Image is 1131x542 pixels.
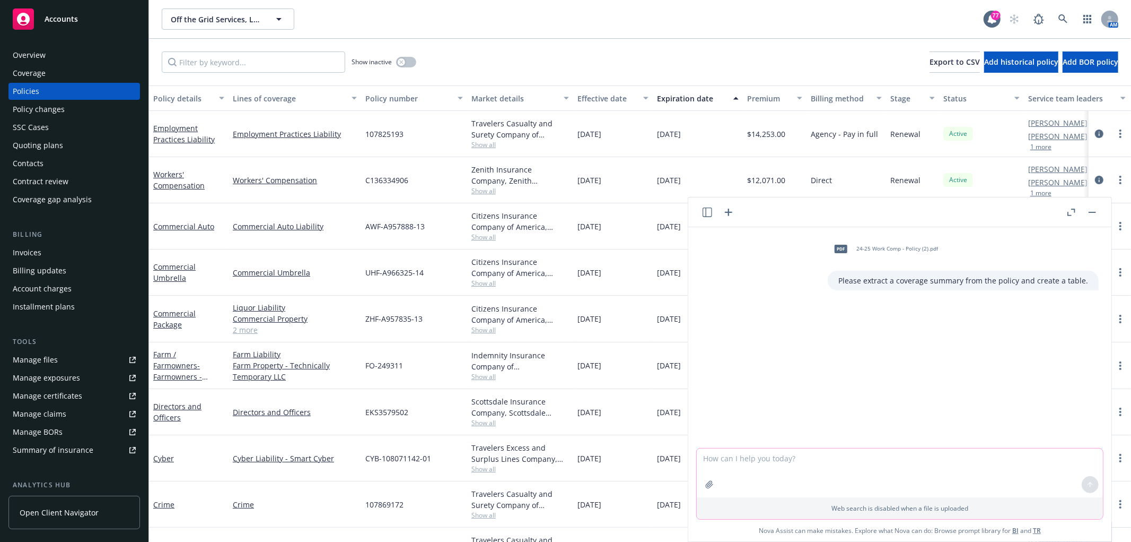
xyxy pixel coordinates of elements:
[890,175,920,186] span: Renewal
[233,302,357,313] a: Liquor Liability
[233,128,357,140] a: Employment Practices Liability
[657,93,727,104] div: Expiration date
[657,407,681,418] span: [DATE]
[657,360,681,371] span: [DATE]
[13,369,80,386] div: Manage exposures
[471,372,569,381] span: Show all
[8,155,140,172] a: Contacts
[1030,190,1051,196] button: 1 more
[8,83,140,100] a: Policies
[13,424,63,441] div: Manage BORs
[13,351,58,368] div: Manage files
[13,173,68,190] div: Contract review
[1033,526,1041,535] a: TR
[1114,174,1127,186] a: more
[467,85,573,111] button: Market details
[657,175,681,186] span: [DATE]
[8,47,140,64] a: Overview
[8,337,140,347] div: Tools
[1077,8,1098,30] a: Switch app
[948,129,969,139] span: Active
[8,4,140,34] a: Accounts
[577,499,601,510] span: [DATE]
[811,128,878,140] span: Agency - Pay in full
[13,137,63,154] div: Quoting plans
[8,369,140,386] a: Manage exposures
[153,93,213,104] div: Policy details
[8,119,140,136] a: SSC Cases
[13,298,75,315] div: Installment plans
[13,119,49,136] div: SSC Cases
[365,175,408,186] span: C136334906
[8,65,140,82] a: Coverage
[1114,359,1127,372] a: more
[153,349,202,404] a: Farm / Farmowners
[806,85,886,111] button: Billing method
[471,164,569,186] div: Zenith Insurance Company, Zenith ([GEOGRAPHIC_DATA])
[471,233,569,242] span: Show all
[984,51,1058,73] button: Add historical policy
[365,267,424,278] span: UHF-A966325-14
[1114,406,1127,418] a: more
[233,324,357,335] a: 2 more
[233,360,357,382] a: Farm Property - Technically Temporary LLC
[153,401,201,423] a: Directors and Officers
[13,280,72,297] div: Account charges
[657,267,681,278] span: [DATE]
[657,313,681,324] span: [DATE]
[365,93,451,104] div: Policy number
[13,155,43,172] div: Contacts
[471,464,569,474] span: Show all
[856,245,938,252] span: 24-25 Work Comp - Policy (2).pdf
[171,14,262,25] span: Off the Grid Services, LLC
[577,360,601,371] span: [DATE]
[984,57,1058,67] span: Add historical policy
[365,128,404,140] span: 107825193
[828,236,940,262] div: pdf24-25 Work Comp - Policy (2).pdf
[233,93,345,104] div: Lines of coverage
[1028,177,1088,188] a: [PERSON_NAME]
[471,93,557,104] div: Market details
[1028,164,1088,175] a: [PERSON_NAME]
[471,488,569,511] div: Travelers Casualty and Surety Company of America, Travelers Insurance
[577,175,601,186] span: [DATE]
[233,313,357,324] a: Commercial Property
[835,245,847,253] span: pdf
[1114,498,1127,511] a: more
[577,93,637,104] div: Effective date
[13,101,65,118] div: Policy changes
[1030,144,1051,150] button: 1 more
[153,308,196,330] a: Commercial Package
[1004,8,1025,30] a: Start snowing
[361,85,467,111] button: Policy number
[8,191,140,208] a: Coverage gap analysis
[8,244,140,261] a: Invoices
[8,406,140,423] a: Manage claims
[233,349,357,360] a: Farm Liability
[577,128,601,140] span: [DATE]
[653,85,743,111] button: Expiration date
[759,520,1041,541] span: Nova Assist can make mistakes. Explore what Nova can do: Browse prompt library for and
[657,128,681,140] span: [DATE]
[471,442,569,464] div: Travelers Excess and Surplus Lines Company, Travelers Insurance, Corvus Insurance (Travelers)
[8,442,140,459] a: Summary of insurance
[1028,131,1088,142] a: [PERSON_NAME]
[153,169,205,191] a: Workers' Compensation
[577,313,601,324] span: [DATE]
[939,85,1024,111] button: Status
[8,351,140,368] a: Manage files
[1114,127,1127,140] a: more
[13,442,93,459] div: Summary of insurance
[229,85,361,111] button: Lines of coverage
[352,57,392,66] span: Show inactive
[838,275,1088,286] p: Please extract a coverage summary from the policy and create a table.
[1012,526,1019,535] a: BI
[811,175,832,186] span: Direct
[8,101,140,118] a: Policy changes
[8,424,140,441] a: Manage BORs
[657,221,681,232] span: [DATE]
[1093,174,1106,186] a: circleInformation
[13,244,41,261] div: Invoices
[747,128,785,140] span: $14,253.00
[1114,220,1127,233] a: more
